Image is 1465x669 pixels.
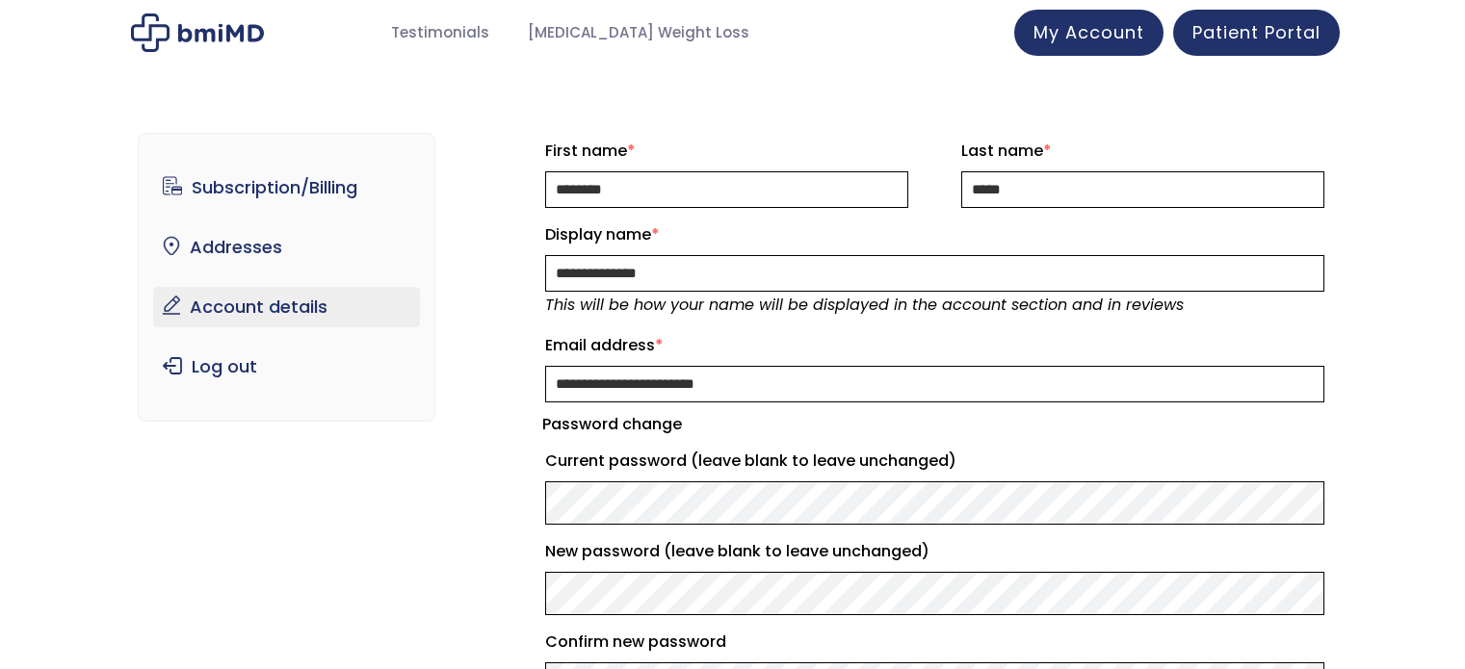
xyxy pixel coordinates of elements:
[545,136,908,167] label: First name
[545,219,1324,250] label: Display name
[545,330,1324,361] label: Email address
[509,14,769,52] a: [MEDICAL_DATA] Weight Loss
[1014,10,1164,56] a: My Account
[1192,20,1321,44] span: Patient Portal
[545,536,1324,567] label: New password (leave blank to leave unchanged)
[545,446,1324,476] label: Current password (leave blank to leave unchanged)
[153,287,420,327] a: Account details
[1173,10,1340,56] a: Patient Portal
[528,22,749,44] span: [MEDICAL_DATA] Weight Loss
[372,14,509,52] a: Testimonials
[545,627,1324,657] label: Confirm new password
[138,133,435,422] nav: Account pages
[131,13,264,52] img: My account
[153,227,420,268] a: Addresses
[545,294,1184,316] em: This will be how your name will be displayed in the account section and in reviews
[542,411,682,438] legend: Password change
[961,136,1324,167] label: Last name
[153,347,420,387] a: Log out
[153,167,420,208] a: Subscription/Billing
[391,22,489,44] span: Testimonials
[1033,20,1144,44] span: My Account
